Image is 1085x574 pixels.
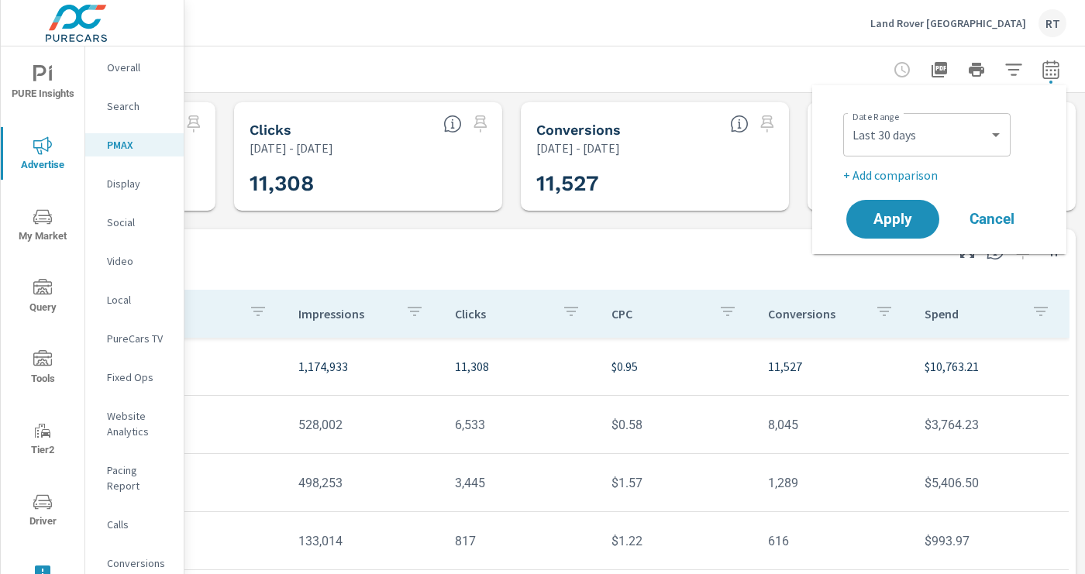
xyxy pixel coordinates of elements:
td: 498,253 [286,463,443,503]
span: Query [5,279,80,317]
td: $3,764.23 [912,405,1069,445]
p: 1,174,933 [298,357,430,376]
div: Fixed Ops [85,366,184,389]
p: Conversions [768,306,863,321]
button: Apply Filters [998,54,1029,85]
td: 1,289 [756,463,912,503]
p: Fixed Ops [107,369,171,385]
span: Driver [5,493,80,531]
div: Video [85,249,184,273]
div: Local [85,288,184,311]
span: Select a preset date range to save this widget [468,112,493,136]
td: 8,045 [756,405,912,445]
span: The number of times an ad was clicked by a consumer. [443,115,462,133]
div: PureCars TV [85,327,184,350]
p: Social [107,215,171,230]
button: Apply [846,200,939,239]
span: My Market [5,208,80,246]
span: Select a preset date range to save this widget [755,112,780,136]
div: Overall [85,56,184,79]
td: $1.22 [599,521,756,561]
div: Display [85,172,184,195]
h3: 11,527 [536,170,773,197]
span: Apply [862,212,924,226]
td: $993.97 [912,521,1069,561]
h5: Conversions [536,122,621,138]
p: Conversions [107,555,171,571]
p: 11,527 [768,357,900,376]
span: Total Conversions include Actions, Leads and Unmapped. [730,115,749,133]
span: Tier2 [5,421,80,459]
div: Search [85,95,184,118]
p: Spend [925,306,1019,321]
p: [DATE] - [DATE] [250,139,333,157]
div: RT [1038,9,1066,37]
p: Pacing Report [107,462,171,493]
p: Calls [107,517,171,532]
td: $0.58 [599,405,756,445]
button: Cancel [945,200,1038,239]
p: $0.95 [611,357,743,376]
p: Display [107,176,171,191]
p: Video [107,253,171,269]
p: 11,308 [455,357,587,376]
td: $5,406.50 [912,463,1069,503]
p: + Add comparison [843,166,1042,184]
p: $10,763.21 [925,357,1056,376]
p: PureCars TV [107,331,171,346]
span: Advertise [5,136,80,174]
p: Overall [107,60,171,75]
p: PMAX [107,137,171,153]
td: 616 [756,521,912,561]
div: Social [85,211,184,234]
p: Impressions [298,306,393,321]
p: Search [107,98,171,114]
p: Clicks [455,306,549,321]
td: 133,014 [286,521,443,561]
span: Cancel [961,212,1023,226]
td: 6,533 [443,405,599,445]
span: PURE Insights [5,65,80,103]
div: Website Analytics [85,404,184,443]
h5: Clicks [250,122,291,138]
td: 817 [443,521,599,561]
div: PMAX [85,133,184,156]
span: Select a preset date range to save this widget [181,112,206,136]
td: 3,445 [443,463,599,503]
p: Website Analytics [107,408,171,439]
div: Calls [85,513,184,536]
div: Pacing Report [85,459,184,497]
p: [DATE] - [DATE] [536,139,620,157]
button: Select Date Range [1035,54,1066,85]
td: 528,002 [286,405,443,445]
span: Tools [5,350,80,388]
p: Land Rover [GEOGRAPHIC_DATA] [870,16,1026,30]
p: CPC [611,306,706,321]
p: Local [107,292,171,308]
td: $1.57 [599,463,756,503]
h3: 11,308 [250,170,487,197]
